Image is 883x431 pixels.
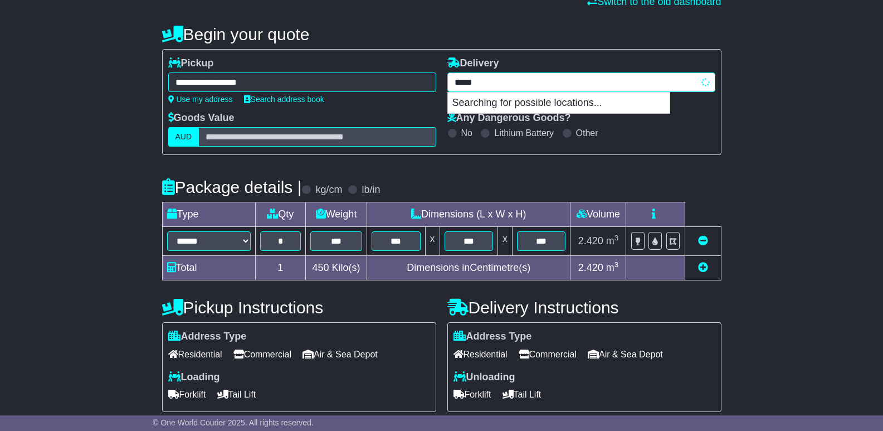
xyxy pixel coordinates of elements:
[168,331,247,343] label: Address Type
[168,127,199,147] label: AUD
[503,386,541,403] span: Tail Lift
[168,57,214,70] label: Pickup
[162,25,721,43] h4: Begin your quote
[367,256,570,280] td: Dimensions in Centimetre(s)
[168,346,222,363] span: Residential
[614,260,619,269] sup: 3
[362,184,380,196] label: lb/in
[168,95,233,104] a: Use my address
[606,235,619,246] span: m
[448,93,670,114] p: Searching for possible locations...
[453,386,491,403] span: Forklift
[255,256,306,280] td: 1
[447,298,721,317] h4: Delivery Instructions
[497,227,512,256] td: x
[255,202,306,227] td: Qty
[570,202,626,227] td: Volume
[453,371,515,384] label: Unloading
[606,262,619,273] span: m
[162,256,255,280] td: Total
[306,256,367,280] td: Kilo(s)
[519,346,577,363] span: Commercial
[494,128,554,138] label: Lithium Battery
[576,128,598,138] label: Other
[168,371,220,384] label: Loading
[588,346,663,363] span: Air & Sea Depot
[244,95,324,104] a: Search address book
[168,112,235,124] label: Goods Value
[315,184,342,196] label: kg/cm
[614,234,619,242] sup: 3
[306,202,367,227] td: Weight
[447,57,499,70] label: Delivery
[233,346,291,363] span: Commercial
[313,262,329,273] span: 450
[447,112,571,124] label: Any Dangerous Goods?
[461,128,472,138] label: No
[578,262,603,273] span: 2.420
[162,178,302,196] h4: Package details |
[153,418,314,427] span: © One World Courier 2025. All rights reserved.
[367,202,570,227] td: Dimensions (L x W x H)
[698,262,708,273] a: Add new item
[162,202,255,227] td: Type
[303,346,378,363] span: Air & Sea Depot
[168,386,206,403] span: Forklift
[453,346,508,363] span: Residential
[217,386,256,403] span: Tail Lift
[578,235,603,246] span: 2.420
[425,227,440,256] td: x
[162,298,436,317] h4: Pickup Instructions
[453,331,532,343] label: Address Type
[698,235,708,246] a: Remove this item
